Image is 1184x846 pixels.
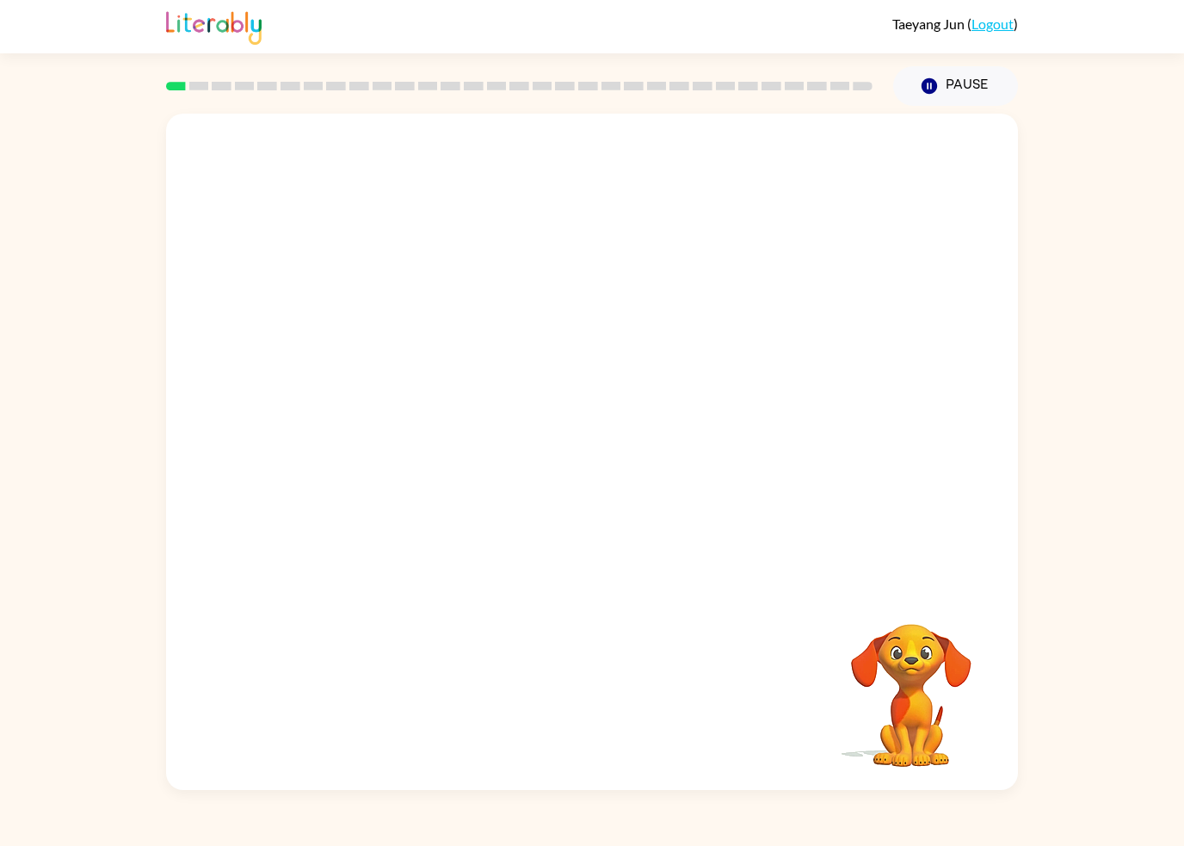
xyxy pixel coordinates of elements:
[825,597,997,769] video: Your browser must support playing .mp4 files to use Literably. Please try using another browser.
[971,15,1014,32] a: Logout
[892,15,967,32] span: Taeyang Jun
[892,15,1018,32] div: ( )
[893,66,1018,106] button: Pause
[166,7,262,45] img: Literably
